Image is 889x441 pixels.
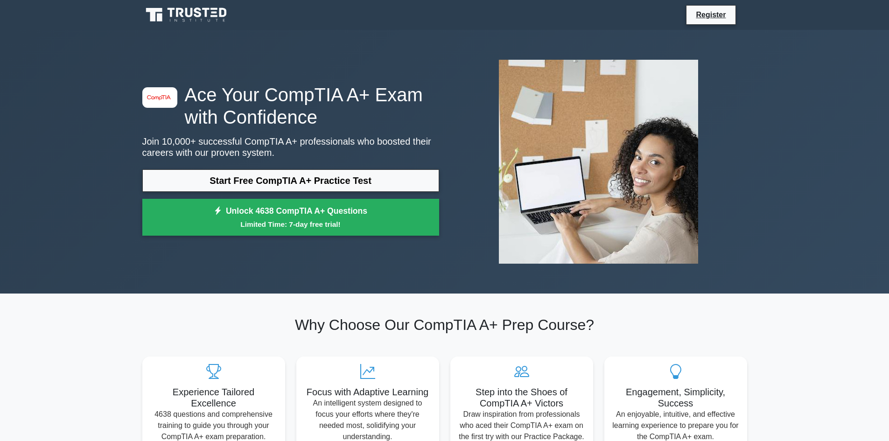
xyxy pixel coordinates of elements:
a: Start Free CompTIA A+ Practice Test [142,169,439,192]
h5: Experience Tailored Excellence [150,386,278,409]
h5: Focus with Adaptive Learning [304,386,432,398]
p: Join 10,000+ successful CompTIA A+ professionals who boosted their careers with our proven system. [142,136,439,158]
small: Limited Time: 7-day free trial! [154,219,427,230]
h5: Engagement, Simplicity, Success [612,386,740,409]
h5: Step into the Shoes of CompTIA A+ Victors [458,386,586,409]
h1: Ace Your CompTIA A+ Exam with Confidence [142,84,439,128]
a: Register [690,9,731,21]
a: Unlock 4638 CompTIA A+ QuestionsLimited Time: 7-day free trial! [142,199,439,236]
h2: Why Choose Our CompTIA A+ Prep Course? [142,316,747,334]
